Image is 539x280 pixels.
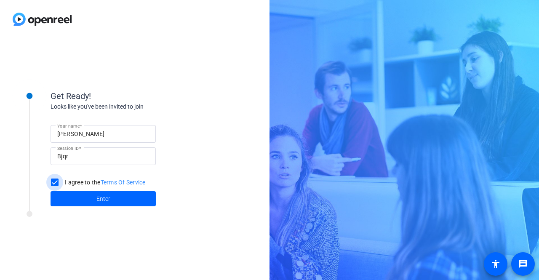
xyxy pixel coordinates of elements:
[96,195,110,203] span: Enter
[51,102,219,111] div: Looks like you've been invited to join
[51,191,156,206] button: Enter
[518,259,528,269] mat-icon: message
[57,146,79,151] mat-label: Session ID
[491,259,501,269] mat-icon: accessibility
[101,179,146,186] a: Terms Of Service
[51,90,219,102] div: Get Ready!
[57,123,80,128] mat-label: Your name
[63,178,146,187] label: I agree to the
